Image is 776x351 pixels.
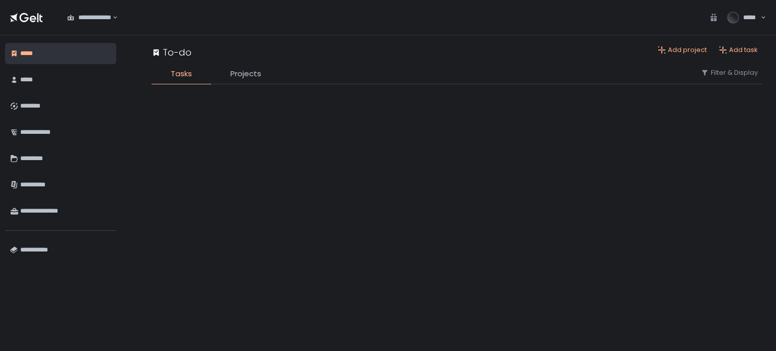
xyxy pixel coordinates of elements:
[658,45,707,55] button: Add project
[152,45,191,59] div: To-do
[230,68,261,80] span: Projects
[701,68,758,77] button: Filter & Display
[171,68,192,80] span: Tasks
[719,45,758,55] button: Add task
[111,13,112,23] input: Search for option
[61,7,118,28] div: Search for option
